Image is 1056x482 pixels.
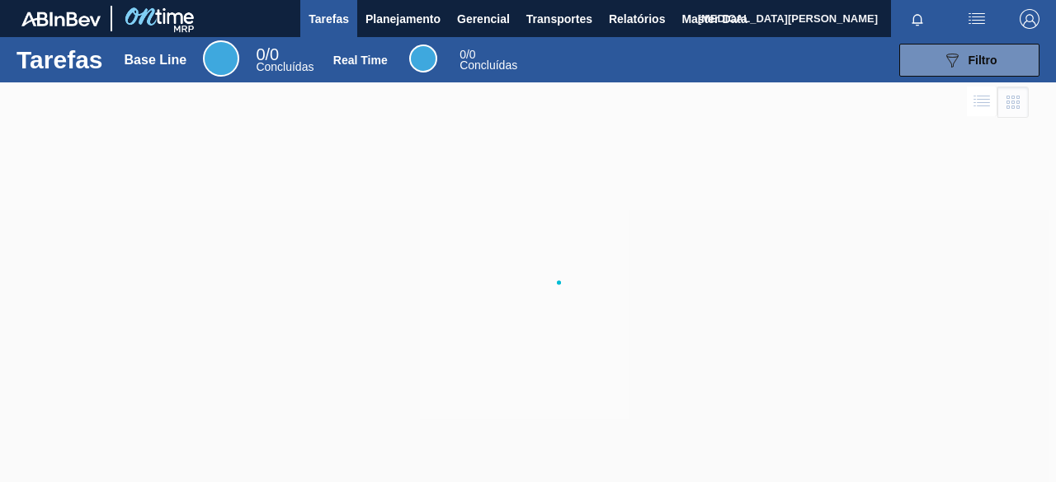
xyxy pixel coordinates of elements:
[457,9,510,29] span: Gerencial
[21,12,101,26] img: TNhmsLtSVTkK8tSr43FrP2fwEKptu5GPRR3wAAAABJRU5ErkJggg==
[460,48,466,61] span: 0
[891,7,944,30] button: Notificações
[681,9,747,29] span: Master Data
[967,9,987,29] img: userActions
[460,58,517,72] span: Concluídas
[969,54,997,67] span: Filtro
[899,44,1039,77] button: Filtro
[256,45,265,63] span: 0
[365,9,441,29] span: Planejamento
[333,54,388,67] div: Real Time
[256,45,279,63] span: / 0
[526,9,592,29] span: Transportes
[460,49,517,71] div: Real Time
[409,44,437,73] div: Real Time
[609,9,665,29] span: Relatórios
[460,48,475,61] span: / 0
[16,50,103,69] h1: Tarefas
[256,48,313,73] div: Base Line
[1020,9,1039,29] img: Logout
[256,60,313,73] span: Concluídas
[125,53,187,68] div: Base Line
[203,40,239,77] div: Base Line
[309,9,349,29] span: Tarefas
